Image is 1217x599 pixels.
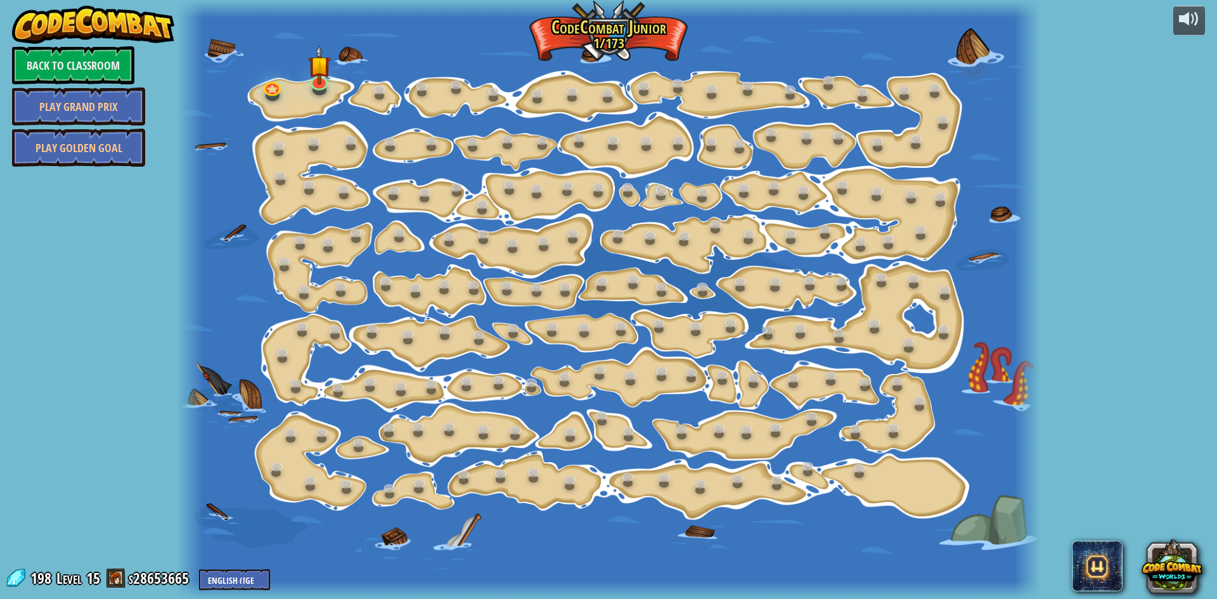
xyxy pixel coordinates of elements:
[129,568,193,588] a: s28653665
[86,568,100,588] span: 15
[12,129,145,167] a: Play Golden Goal
[12,87,145,126] a: Play Grand Prix
[12,46,134,84] a: Back to Classroom
[30,568,55,588] span: 198
[56,568,82,589] span: Level
[1173,6,1205,35] button: Adjust volume
[12,6,174,44] img: CodeCombat - Learn how to code by playing a game
[307,45,330,84] img: level-banner-started.png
